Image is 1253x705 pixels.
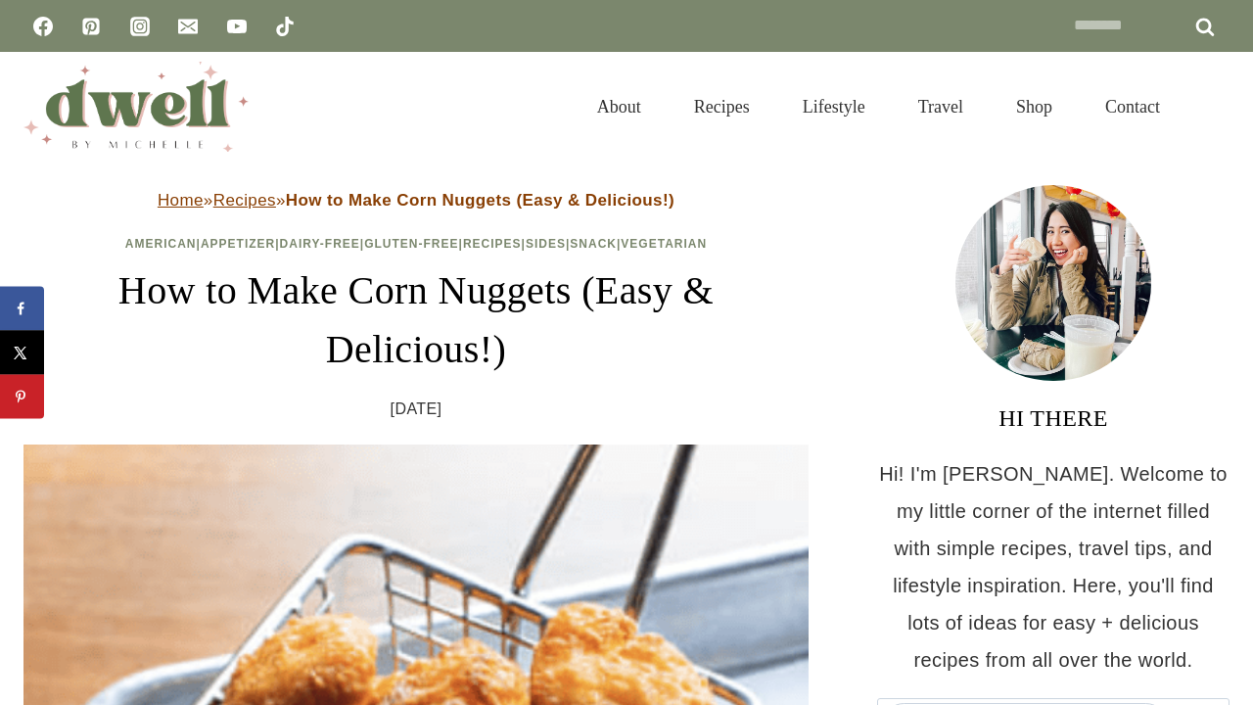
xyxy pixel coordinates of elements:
[23,7,63,46] a: Facebook
[668,72,776,141] a: Recipes
[158,191,674,210] span: » »
[23,261,809,379] h1: How to Make Corn Nuggets (Easy & Delicious!)
[570,237,617,251] a: Snack
[217,7,256,46] a: YouTube
[571,72,668,141] a: About
[1079,72,1186,141] a: Contact
[877,400,1230,436] h3: HI THERE
[158,191,204,210] a: Home
[286,191,674,210] strong: How to Make Corn Nuggets (Easy & Delicious!)
[213,191,276,210] a: Recipes
[892,72,990,141] a: Travel
[990,72,1079,141] a: Shop
[168,7,208,46] a: Email
[364,237,458,251] a: Gluten-Free
[526,237,566,251] a: Sides
[391,395,442,424] time: [DATE]
[125,237,197,251] a: American
[1196,90,1230,123] button: View Search Form
[571,72,1186,141] nav: Primary Navigation
[776,72,892,141] a: Lifestyle
[621,237,707,251] a: Vegetarian
[71,7,111,46] a: Pinterest
[265,7,304,46] a: TikTok
[463,237,522,251] a: Recipes
[120,7,160,46] a: Instagram
[125,237,707,251] span: | | | | | | |
[201,237,275,251] a: Appetizer
[280,237,360,251] a: Dairy-Free
[23,62,249,152] img: DWELL by michelle
[877,455,1230,679] p: Hi! I'm [PERSON_NAME]. Welcome to my little corner of the internet filled with simple recipes, tr...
